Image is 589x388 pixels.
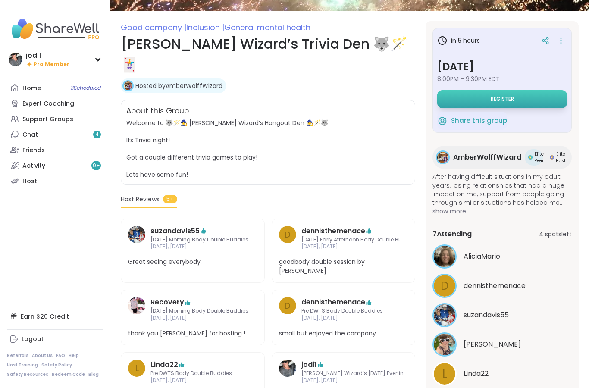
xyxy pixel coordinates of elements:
[301,226,365,236] a: dennisthemenace
[7,127,103,142] a: Chat4
[7,309,103,324] div: Earn $20 Credit
[7,158,103,173] a: Activity9+
[7,111,103,127] a: Support Groups
[539,230,572,239] span: 4 spots left
[432,146,572,169] a: AmberWolffWizardAmberWolffWizardElite PeerElite PeerElite HostElite Host
[534,151,544,164] span: Elite Peer
[150,360,178,370] a: Linda22
[301,360,317,370] a: jodi1
[95,131,99,138] span: 4
[150,226,200,236] a: suzandavis55
[41,362,72,368] a: Safety Policy
[150,297,184,307] a: Recovery
[150,243,248,250] span: [DATE], [DATE]
[464,369,489,379] span: Linda22
[441,278,449,294] span: d
[150,370,235,377] span: Pre DWTS Body Double Buddies
[22,84,41,93] div: Home
[464,339,521,350] span: Adrienne_QueenOfTheDawn
[453,152,521,163] span: AmberWolffWizard
[163,195,177,203] span: 5+
[442,366,447,382] span: L
[434,246,455,267] img: AliciaMarie
[150,307,248,315] span: [DATE] Morning Body Double Buddies
[528,155,533,160] img: Elite Peer
[7,332,103,347] a: Logout
[150,377,235,384] span: [DATE], [DATE]
[128,297,145,314] img: Recovery
[128,257,257,266] span: Great seeing everybody.
[491,96,514,103] span: Register
[121,22,186,33] span: Good company |
[32,353,53,359] a: About Us
[432,303,572,327] a: suzandavis55suzandavis55
[437,59,567,75] h3: [DATE]
[128,360,145,385] a: L
[88,372,99,378] a: Blog
[432,229,472,239] span: 7 Attending
[279,329,408,338] span: small but enjoyed the company
[550,155,554,160] img: Elite Host
[279,226,296,251] a: d
[7,362,38,368] a: Host Training
[301,243,408,250] span: [DATE], [DATE]
[464,281,526,291] span: dennisthemenace
[7,14,103,44] img: ShareWell Nav Logo
[432,332,572,357] a: Adrienne_QueenOfTheDawn[PERSON_NAME]
[301,315,386,322] span: [DATE], [DATE]
[93,162,100,169] span: 9 +
[284,228,291,241] span: d
[135,81,222,90] a: Hosted byAmberWolffWizard
[126,119,328,179] span: Welcome to 🐺🪄🧙‍♀️ [PERSON_NAME] Wizard’s Hangout Den 🧙‍♀️🪄🐺 Its Trivia night! Got a couple differ...
[150,236,248,244] span: [DATE] Morning Body Double Buddies
[284,299,291,312] span: d
[432,362,572,386] a: LLinda22
[126,106,189,117] h2: About this Group
[7,80,103,96] a: Home3Scheduled
[9,53,22,66] img: jodi1
[124,81,132,90] img: AmberWolffWizard
[22,335,44,344] div: Logout
[301,370,408,377] span: [PERSON_NAME] Wizard’s [DATE] Evening Hangout Den 🐺🪄
[464,251,500,262] span: AliciaMarie
[128,329,257,338] span: thank you [PERSON_NAME] for hosting !
[22,177,37,186] div: Host
[279,360,296,385] a: jodi1
[121,195,160,204] span: Host Reviews
[135,362,139,375] span: L
[432,172,572,207] span: After having difficult situations in my adult years, losing relationships that had a huge impact ...
[434,334,455,355] img: Adrienne_QueenOfTheDawn
[301,377,408,384] span: [DATE], [DATE]
[7,353,28,359] a: Referrals
[434,304,455,326] img: suzandavis55
[128,226,145,243] img: suzandavis55
[7,142,103,158] a: Friends
[22,100,74,108] div: Expert Coaching
[22,115,73,124] div: Support Groups
[301,307,386,315] span: Pre DWTS Body Double Buddies
[437,35,480,46] h3: in 5 hours
[432,274,572,298] a: ddennisthemenace
[224,22,310,33] span: General mental health
[56,353,65,359] a: FAQ
[69,353,79,359] a: Help
[464,310,509,320] span: suzandavis55
[7,372,48,378] a: Safety Resources
[128,226,145,251] a: suzandavis55
[22,162,45,170] div: Activity
[279,297,296,322] a: d
[7,173,103,189] a: Host
[22,131,38,139] div: Chat
[432,207,572,216] span: show more
[52,372,85,378] a: Redeem Code
[150,315,248,322] span: [DATE], [DATE]
[26,51,69,60] div: jodi1
[437,75,567,83] span: 8:00PM - 9:30PM EDT
[7,96,103,111] a: Expert Coaching
[437,152,448,163] img: AmberWolffWizard
[437,90,567,108] button: Register
[186,22,224,33] span: Inclusion |
[279,257,408,275] span: goodbody double session by [PERSON_NAME]
[121,34,415,75] h1: [PERSON_NAME] Wizard’s Trivia Den 🐺🪄🃏
[437,116,448,126] img: ShareWell Logomark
